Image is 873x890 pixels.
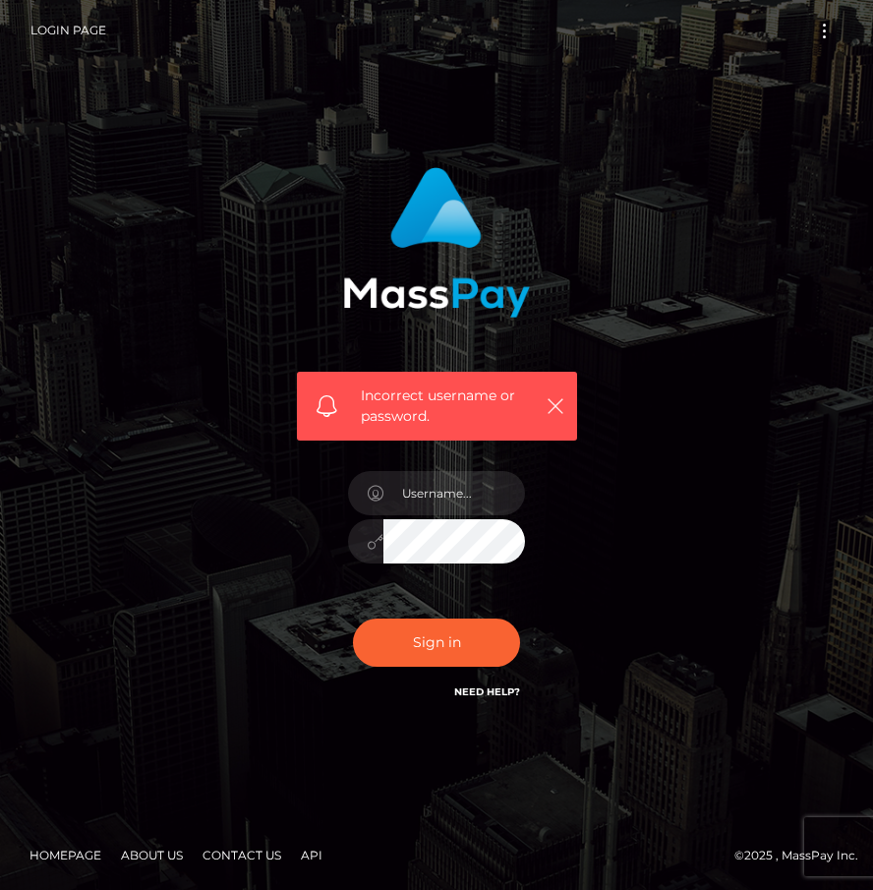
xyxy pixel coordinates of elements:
[454,685,520,698] a: Need Help?
[343,167,530,318] img: MassPay Login
[30,10,106,51] a: Login Page
[353,619,520,667] button: Sign in
[806,18,843,44] button: Toggle navigation
[195,840,289,870] a: Contact Us
[113,840,191,870] a: About Us
[15,845,858,866] div: © 2025 , MassPay Inc.
[383,471,525,515] input: Username...
[361,386,536,427] span: Incorrect username or password.
[293,840,330,870] a: API
[22,840,109,870] a: Homepage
